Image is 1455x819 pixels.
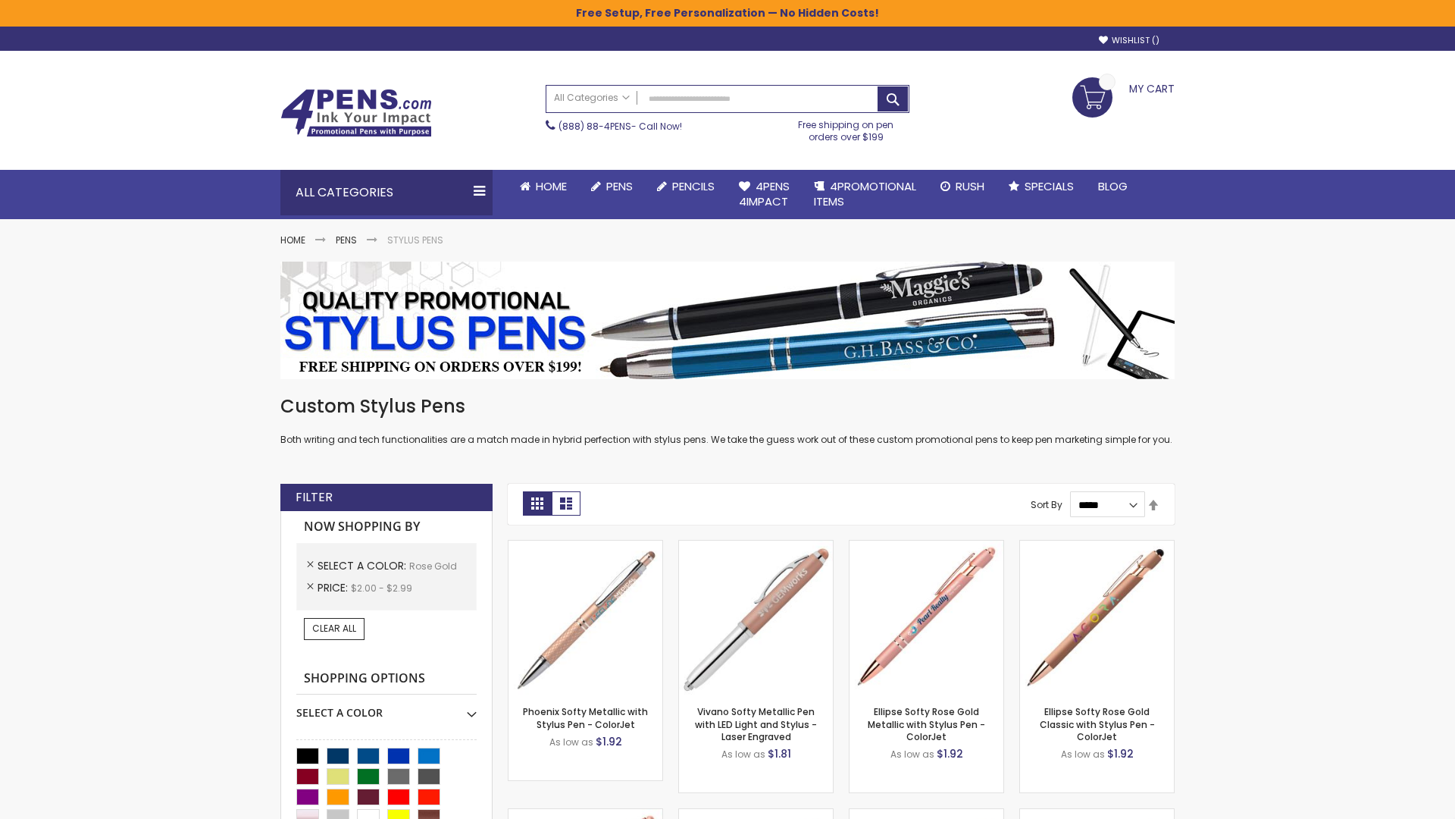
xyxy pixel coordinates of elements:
[1025,178,1074,194] span: Specials
[727,170,802,219] a: 4Pens4impact
[1061,748,1105,761] span: As low as
[304,618,365,639] a: Clear All
[296,663,477,695] strong: Shopping Options
[672,178,715,194] span: Pencils
[596,734,622,749] span: $1.92
[508,540,662,553] a: Phoenix Softy Metallic with Stylus Pen - ColorJet-Rose gold
[768,746,791,761] span: $1.81
[928,170,997,203] a: Rush
[508,170,579,203] a: Home
[802,170,928,219] a: 4PROMOTIONALITEMS
[280,394,1175,447] div: Both writing and tech functionalities are a match made in hybrid perfection with stylus pens. We ...
[336,234,357,246] a: Pens
[850,540,1003,553] a: Ellipse Softy Rose Gold Metallic with Stylus Pen - ColorJet-Rose Gold
[351,582,412,595] span: $2.00 - $2.99
[523,705,648,730] a: Phoenix Softy Metallic with Stylus Pen - ColorJet
[296,489,333,506] strong: Filter
[280,394,1175,419] h1: Custom Stylus Pens
[1098,178,1128,194] span: Blog
[679,541,833,695] img: Vivano Softy Metallic Pen with LED Light and Stylus - Laser Engraved-Rose Gold
[679,540,833,553] a: Vivano Softy Metallic Pen with LED Light and Stylus - Laser Engraved-Rose Gold
[523,491,552,516] strong: Grid
[296,695,477,720] div: Select A Color
[318,580,351,595] span: Price
[739,178,790,209] span: 4Pens 4impact
[280,234,305,246] a: Home
[318,558,409,573] span: Select A Color
[1020,541,1174,695] img: Ellipse Softy Rose Gold Classic with Stylus Pen - ColorJet-Rose Gold
[868,705,985,742] a: Ellipse Softy Rose Gold Metallic with Stylus Pen - ColorJet
[546,86,637,111] a: All Categories
[1107,746,1134,761] span: $1.92
[579,170,645,203] a: Pens
[937,746,963,761] span: $1.92
[559,120,682,133] span: - Call Now!
[783,113,910,143] div: Free shipping on pen orders over $199
[387,234,443,246] strong: Stylus Pens
[409,560,457,573] span: Rose Gold
[695,705,817,742] a: Vivano Softy Metallic Pen with LED Light and Stylus - Laser Engraved
[549,736,593,748] span: As low as
[1031,498,1062,511] label: Sort By
[536,178,567,194] span: Home
[721,748,765,761] span: As low as
[559,120,631,133] a: (888) 88-4PENS
[814,178,916,209] span: 4PROMOTIONAL ITEMS
[280,89,432,137] img: 4Pens Custom Pens and Promotional Products
[997,170,1086,203] a: Specials
[296,511,477,543] strong: Now Shopping by
[956,178,984,194] span: Rush
[890,748,934,761] span: As low as
[1086,170,1140,203] a: Blog
[645,170,727,203] a: Pencils
[1040,705,1155,742] a: Ellipse Softy Rose Gold Classic with Stylus Pen - ColorJet
[606,178,633,194] span: Pens
[554,92,630,104] span: All Categories
[1099,35,1159,46] a: Wishlist
[508,541,662,695] img: Phoenix Softy Metallic with Stylus Pen - ColorJet-Rose gold
[280,170,493,215] div: All Categories
[1020,540,1174,553] a: Ellipse Softy Rose Gold Classic with Stylus Pen - ColorJet-Rose Gold
[850,541,1003,695] img: Ellipse Softy Rose Gold Metallic with Stylus Pen - ColorJet-Rose Gold
[280,262,1175,379] img: Stylus Pens
[312,622,356,635] span: Clear All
